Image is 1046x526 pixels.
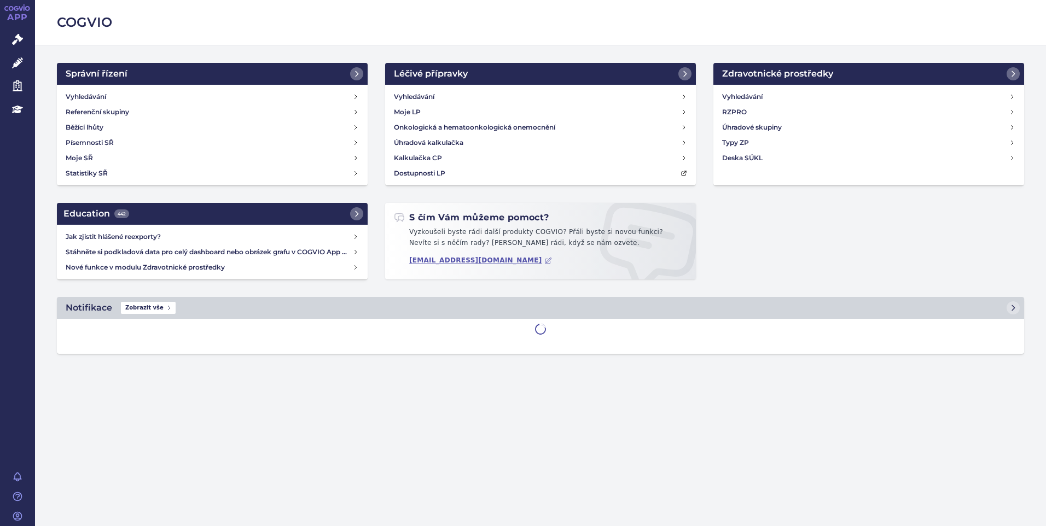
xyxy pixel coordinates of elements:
a: Úhradové skupiny [718,120,1020,135]
h4: Úhradová kalkulačka [394,137,463,148]
h4: Stáhněte si podkladová data pro celý dashboard nebo obrázek grafu v COGVIO App modulu Analytics [66,247,352,258]
h4: Nové funkce v modulu Zdravotnické prostředky [66,262,352,273]
h4: RZPRO [722,107,747,118]
h4: Kalkulačka CP [394,153,442,163]
a: [EMAIL_ADDRESS][DOMAIN_NAME] [409,256,552,265]
span: Zobrazit vše [121,302,176,314]
h2: Léčivé přípravky [394,67,468,80]
a: Moje LP [390,104,691,120]
a: Jak zjistit hlášené reexporty? [61,229,363,244]
h4: Dostupnosti LP [394,168,445,179]
a: Vyhledávání [390,89,691,104]
a: Deska SÚKL [718,150,1020,166]
a: Vyhledávání [718,89,1020,104]
a: RZPRO [718,104,1020,120]
h4: Onkologická a hematoonkologická onemocnění [394,122,555,133]
h4: Jak zjistit hlášené reexporty? [66,231,352,242]
h4: Úhradové skupiny [722,122,782,133]
h2: Notifikace [66,301,112,314]
h4: Běžící lhůty [66,122,103,133]
h2: COGVIO [57,13,1024,32]
h4: Vyhledávání [66,91,106,102]
p: Vyzkoušeli byste rádi další produkty COGVIO? Přáli byste si novou funkci? Nevíte si s něčím rady?... [394,227,687,253]
a: Písemnosti SŘ [61,135,363,150]
h4: Moje SŘ [66,153,93,163]
h4: Typy ZP [722,137,749,148]
h4: Písemnosti SŘ [66,137,114,148]
a: Moje SŘ [61,150,363,166]
span: 442 [114,209,129,218]
a: Úhradová kalkulačka [390,135,691,150]
a: Správní řízení [57,63,368,85]
h2: S čím Vám můžeme pomoct? [394,212,549,224]
h4: Vyhledávání [394,91,434,102]
h4: Referenční skupiny [66,107,129,118]
a: Léčivé přípravky [385,63,696,85]
a: Onkologická a hematoonkologická onemocnění [390,120,691,135]
a: Vyhledávání [61,89,363,104]
a: Referenční skupiny [61,104,363,120]
a: Education442 [57,203,368,225]
a: Nové funkce v modulu Zdravotnické prostředky [61,260,363,275]
h2: Zdravotnické prostředky [722,67,833,80]
a: Stáhněte si podkladová data pro celý dashboard nebo obrázek grafu v COGVIO App modulu Analytics [61,244,363,260]
h4: Vyhledávání [722,91,763,102]
a: Kalkulačka CP [390,150,691,166]
h4: Deska SÚKL [722,153,763,163]
a: Statistiky SŘ [61,166,363,181]
a: Běžící lhůty [61,120,363,135]
h4: Moje LP [394,107,421,118]
a: Zdravotnické prostředky [713,63,1024,85]
a: Typy ZP [718,135,1020,150]
h4: Statistiky SŘ [66,168,108,179]
h2: Správní řízení [66,67,127,80]
a: Dostupnosti LP [390,166,691,181]
a: NotifikaceZobrazit vše [57,297,1024,319]
h2: Education [63,207,129,220]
